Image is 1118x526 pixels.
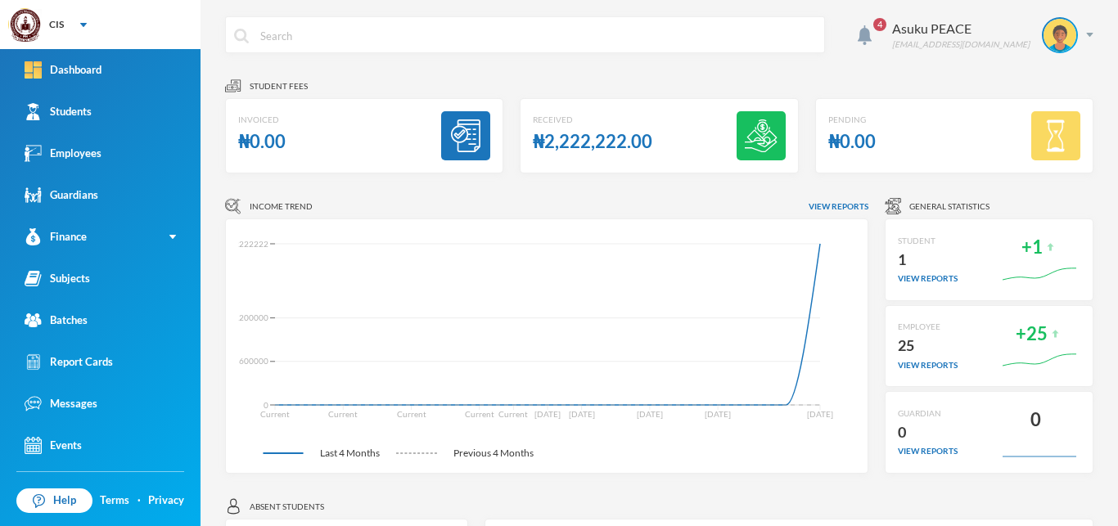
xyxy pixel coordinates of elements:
[892,38,1030,51] div: [EMAIL_ADDRESS][DOMAIN_NAME]
[898,333,958,359] div: 25
[909,200,990,213] span: General Statistics
[9,9,42,42] img: logo
[239,356,268,366] tspan: 600000
[234,29,249,43] img: search
[1030,404,1041,436] div: 0
[260,409,290,419] tspan: Current
[25,353,113,371] div: Report Cards
[250,200,313,213] span: Income Trend
[25,228,87,245] div: Finance
[1021,232,1043,263] div: +1
[137,492,141,509] div: ·
[328,409,358,419] tspan: Current
[16,488,92,513] a: Help
[898,445,958,457] div: view reports
[25,395,97,412] div: Messages
[898,235,958,247] div: STUDENT
[234,312,268,322] tspan: 1200000
[898,420,958,446] div: 0
[148,492,184,509] a: Privacy
[898,321,958,333] div: EMPLOYEE
[304,446,396,461] span: Last 4 Months
[25,61,101,79] div: Dashboard
[25,145,101,162] div: Employees
[569,409,595,419] tspan: [DATE]
[892,19,1030,38] div: Asuku PEACE
[25,103,92,120] div: Students
[898,272,958,285] div: view reports
[25,312,88,329] div: Batches
[828,126,876,158] div: ₦0.00
[465,409,494,419] tspan: Current
[898,247,958,273] div: 1
[25,187,98,204] div: Guardians
[259,17,816,54] input: Search
[807,409,833,419] tspan: [DATE]
[809,200,868,213] span: View reports
[234,239,268,249] tspan: 2222222
[100,492,129,509] a: Terms
[898,407,958,420] div: GUARDIAN
[828,114,876,126] div: Pending
[250,501,324,513] span: Absent students
[534,409,561,419] tspan: [DATE]
[705,409,731,419] tspan: [DATE]
[898,359,958,371] div: view reports
[238,126,286,158] div: ₦0.00
[225,98,503,173] a: Invoiced₦0.00
[637,409,663,419] tspan: [DATE]
[25,270,90,287] div: Subjects
[25,437,82,454] div: Events
[498,409,528,419] tspan: Current
[873,18,886,31] span: 4
[397,409,426,419] tspan: Current
[533,126,652,158] div: ₦2,222,222.00
[437,446,550,461] span: Previous 4 Months
[533,114,652,126] div: Received
[238,114,286,126] div: Invoiced
[250,80,308,92] span: Student fees
[264,400,268,410] tspan: 0
[1044,19,1076,52] img: STUDENT
[1016,318,1048,350] div: +25
[815,98,1093,173] a: Pending₦0.00
[49,17,64,32] div: CIS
